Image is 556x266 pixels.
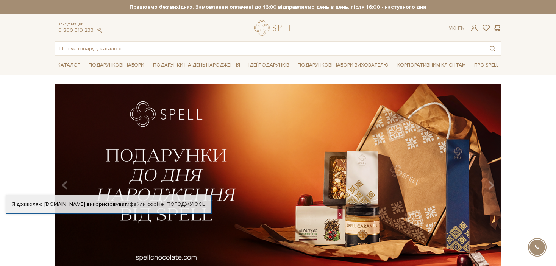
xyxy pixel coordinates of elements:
[95,27,103,33] a: telegram
[458,25,465,31] a: En
[58,22,103,27] span: Консультація:
[55,59,83,71] a: Каталог
[449,25,465,32] div: Ук
[150,59,243,71] a: Подарунки на День народження
[394,59,469,72] a: Корпоративним клієнтам
[484,42,501,55] button: Пошук товару у каталозі
[455,25,456,31] span: |
[167,201,205,208] a: Погоджуюсь
[86,59,147,71] a: Подарункові набори
[295,59,392,72] a: Подарункові набори вихователю
[6,201,211,208] div: Я дозволяю [DOMAIN_NAME] використовувати
[245,59,292,71] a: Ідеї подарунків
[471,59,501,71] a: Про Spell
[130,201,164,207] a: файли cookie
[55,42,484,55] input: Пошук товару у каталозі
[55,4,501,11] strong: Працюємо без вихідних. Замовлення оплачені до 16:00 відправляємо день в день, після 16:00 - насту...
[58,27,94,33] a: 0 800 319 233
